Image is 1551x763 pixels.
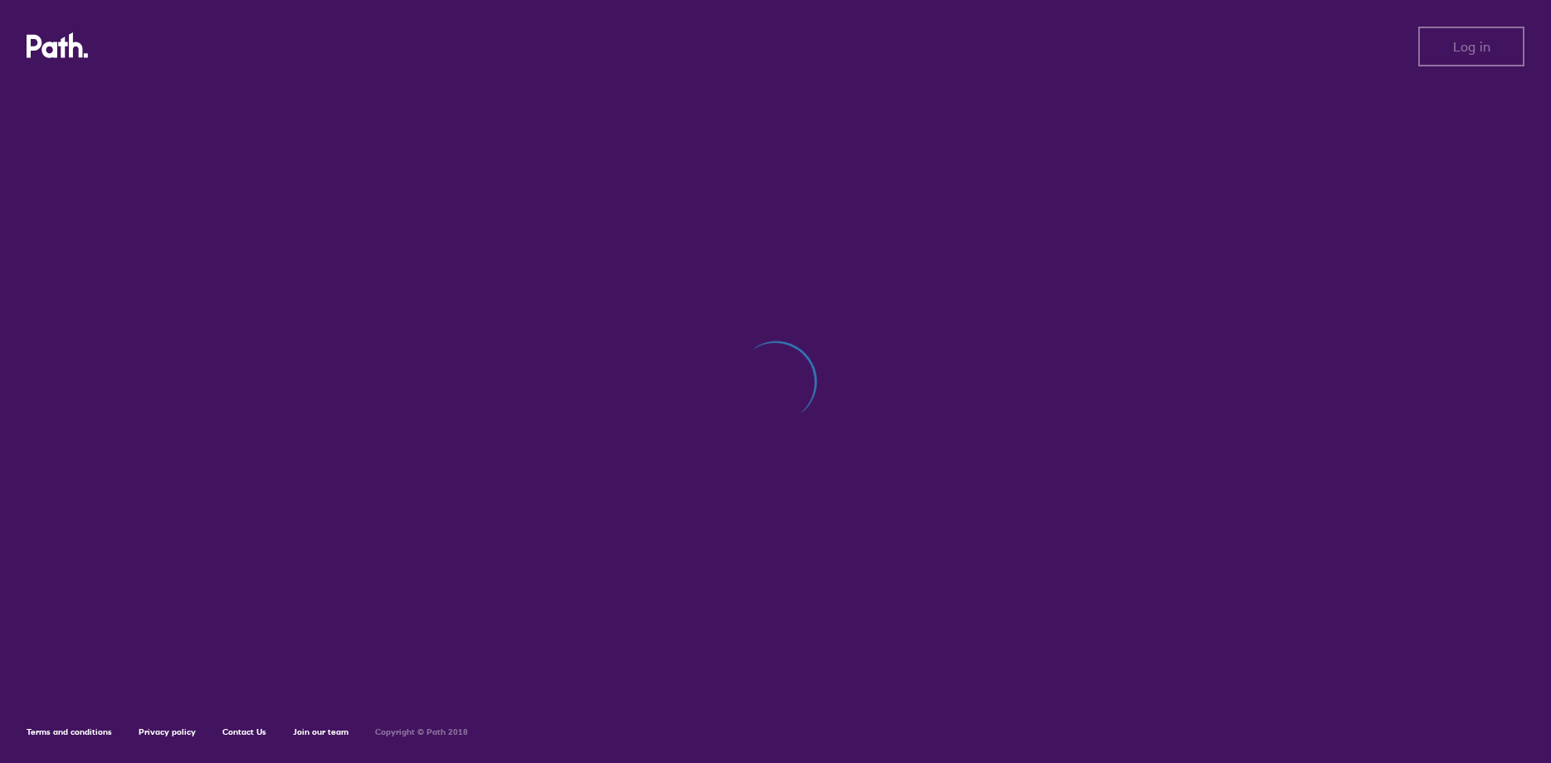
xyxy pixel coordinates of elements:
[293,726,349,737] a: Join our team
[139,726,196,737] a: Privacy policy
[1453,39,1490,54] span: Log in
[1418,27,1524,66] button: Log in
[222,726,266,737] a: Contact Us
[375,727,468,737] h6: Copyright © Path 2018
[27,726,112,737] a: Terms and conditions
